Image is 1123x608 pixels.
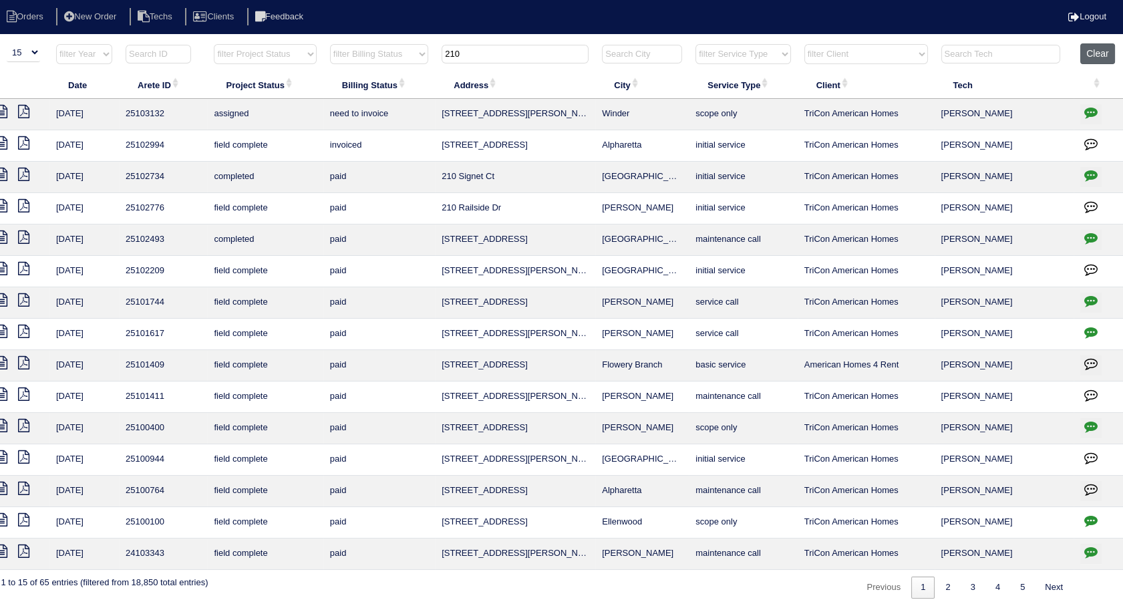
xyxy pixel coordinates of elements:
[689,130,797,162] td: initial service
[49,256,119,287] td: [DATE]
[323,224,435,256] td: paid
[595,476,689,507] td: Alpharetta
[435,476,595,507] td: [STREET_ADDRESS]
[935,71,1074,99] th: Tech
[435,224,595,256] td: [STREET_ADDRESS]
[595,382,689,413] td: [PERSON_NAME]
[49,444,119,476] td: [DATE]
[49,287,119,319] td: [DATE]
[49,507,119,539] td: [DATE]
[207,476,323,507] td: field complete
[961,577,985,599] a: 3
[119,287,207,319] td: 25101744
[435,71,595,99] th: Address: activate to sort column ascending
[689,413,797,444] td: scope only
[798,130,935,162] td: TriCon American Homes
[207,413,323,444] td: field complete
[911,577,935,599] a: 1
[689,99,797,130] td: scope only
[207,99,323,130] td: assigned
[689,382,797,413] td: maintenance call
[1068,11,1106,21] a: Logout
[935,162,1074,193] td: [PERSON_NAME]
[56,11,127,21] a: New Order
[798,162,935,193] td: TriCon American Homes
[207,224,323,256] td: completed
[49,162,119,193] td: [DATE]
[207,193,323,224] td: field complete
[119,193,207,224] td: 25102776
[935,287,1074,319] td: [PERSON_NAME]
[798,287,935,319] td: TriCon American Homes
[595,444,689,476] td: [GEOGRAPHIC_DATA]
[689,162,797,193] td: initial service
[323,350,435,382] td: paid
[49,193,119,224] td: [DATE]
[986,577,1009,599] a: 4
[798,382,935,413] td: TriCon American Homes
[49,319,119,350] td: [DATE]
[119,71,207,99] th: Arete ID: activate to sort column ascending
[207,287,323,319] td: field complete
[119,507,207,539] td: 25100100
[935,444,1074,476] td: [PERSON_NAME]
[935,350,1074,382] td: [PERSON_NAME]
[595,224,689,256] td: [GEOGRAPHIC_DATA]
[119,382,207,413] td: 25101411
[435,382,595,413] td: [STREET_ADDRESS][PERSON_NAME]
[49,476,119,507] td: [DATE]
[689,444,797,476] td: initial service
[207,130,323,162] td: field complete
[595,287,689,319] td: [PERSON_NAME]
[49,71,119,99] th: Date
[126,45,191,63] input: Search ID
[323,507,435,539] td: paid
[119,162,207,193] td: 25102734
[442,45,589,63] input: Search Address
[49,413,119,444] td: [DATE]
[130,8,183,26] li: Techs
[119,319,207,350] td: 25101617
[323,256,435,287] td: paid
[941,45,1060,63] input: Search Tech
[435,444,595,476] td: [STREET_ADDRESS][PERSON_NAME]
[798,319,935,350] td: TriCon American Homes
[435,287,595,319] td: [STREET_ADDRESS]
[435,256,595,287] td: [STREET_ADDRESS][PERSON_NAME]
[798,507,935,539] td: TriCon American Homes
[798,539,935,570] td: TriCon American Homes
[119,99,207,130] td: 25103132
[595,130,689,162] td: Alpharetta
[207,382,323,413] td: field complete
[435,162,595,193] td: 210 Signet Ct
[185,8,245,26] li: Clients
[207,539,323,570] td: field complete
[935,193,1074,224] td: [PERSON_NAME]
[207,444,323,476] td: field complete
[689,71,797,99] th: Service Type: activate to sort column ascending
[689,507,797,539] td: scope only
[119,476,207,507] td: 25100764
[1080,43,1114,64] button: Clear
[936,577,959,599] a: 2
[435,193,595,224] td: 210 Railside Dr
[595,507,689,539] td: Ellenwood
[247,8,314,26] li: Feedback
[935,99,1074,130] td: [PERSON_NAME]
[595,539,689,570] td: [PERSON_NAME]
[798,413,935,444] td: TriCon American Homes
[207,319,323,350] td: field complete
[435,130,595,162] td: [STREET_ADDRESS]
[595,350,689,382] td: Flowery Branch
[595,319,689,350] td: [PERSON_NAME]
[435,413,595,444] td: [STREET_ADDRESS]
[323,71,435,99] th: Billing Status: activate to sort column ascending
[207,507,323,539] td: field complete
[935,256,1074,287] td: [PERSON_NAME]
[119,256,207,287] td: 25102209
[858,577,911,599] a: Previous
[798,193,935,224] td: TriCon American Homes
[798,224,935,256] td: TriCon American Homes
[689,476,797,507] td: maintenance call
[207,256,323,287] td: field complete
